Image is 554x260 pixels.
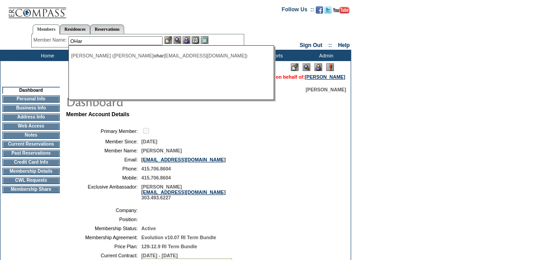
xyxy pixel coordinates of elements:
[2,104,60,112] td: Business Info
[141,189,226,195] a: [EMAIL_ADDRESS][DOMAIN_NAME]
[20,50,72,61] td: Home
[70,148,138,153] td: Member Name:
[299,50,351,61] td: Admin
[291,63,299,71] img: Edit Mode
[2,177,60,184] td: CWL Requests
[70,235,138,240] td: Membership Agreement:
[90,24,124,34] a: Reservations
[173,36,181,44] img: View
[154,53,164,58] span: ohar
[2,123,60,130] td: Web Access
[305,74,345,80] a: [PERSON_NAME]
[303,63,310,71] img: View Mode
[324,9,332,14] a: Follow us on Twitter
[2,132,60,139] td: Notes
[70,184,138,200] td: Exclusive Ambassador:
[70,226,138,231] td: Membership Status:
[141,226,156,231] span: Active
[241,74,345,80] span: You are acting on behalf of:
[141,253,178,258] span: [DATE] - [DATE]
[70,175,138,180] td: Mobile:
[314,63,322,71] img: Impersonate
[141,148,182,153] span: [PERSON_NAME]
[70,244,138,249] td: Price Plan:
[70,166,138,171] td: Phone:
[306,87,346,92] span: [PERSON_NAME]
[201,36,208,44] img: b_calculator.gif
[70,208,138,213] td: Company:
[164,36,172,44] img: b_edit.gif
[328,42,332,48] span: ::
[70,217,138,222] td: Position:
[71,53,270,58] div: [PERSON_NAME] ([PERSON_NAME] [EMAIL_ADDRESS][DOMAIN_NAME])
[141,244,197,249] span: 129-12.9 RI Term Bundle
[70,127,138,135] td: Primary Member:
[2,113,60,121] td: Address Info
[2,150,60,157] td: Past Reservations
[2,141,60,148] td: Current Reservations
[324,6,332,14] img: Follow us on Twitter
[192,36,199,44] img: Reservations
[70,157,138,162] td: Email:
[326,63,334,71] img: Log Concern/Member Elevation
[141,166,171,171] span: 415.706.8604
[60,24,90,34] a: Residences
[141,235,216,240] span: Evolution v10.07 RI Term Bundle
[333,9,349,14] a: Subscribe to our YouTube Channel
[34,36,68,44] div: Member Name:
[33,24,60,34] a: Members
[2,159,60,166] td: Credit Card Info
[2,87,60,94] td: Dashboard
[141,175,171,180] span: 415.706.8604
[141,157,226,162] a: [EMAIL_ADDRESS][DOMAIN_NAME]
[299,42,322,48] a: Sign Out
[183,36,190,44] img: Impersonate
[66,111,130,118] b: Member Account Details
[2,186,60,193] td: Membership Share
[338,42,350,48] a: Help
[2,168,60,175] td: Membership Details
[333,7,349,14] img: Subscribe to our YouTube Channel
[316,9,323,14] a: Become our fan on Facebook
[141,139,157,144] span: [DATE]
[2,95,60,103] td: Personal Info
[141,184,226,200] span: [PERSON_NAME] 303.493.6227
[70,139,138,144] td: Member Since:
[282,5,314,16] td: Follow Us ::
[66,92,247,110] img: pgTtlDashboard.gif
[316,6,323,14] img: Become our fan on Facebook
